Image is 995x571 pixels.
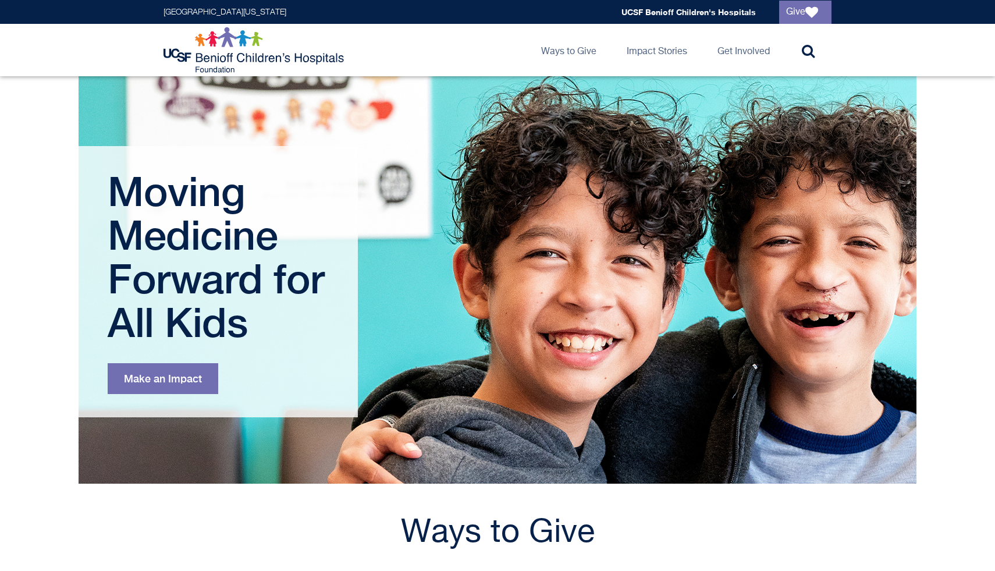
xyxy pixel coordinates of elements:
[108,169,332,344] h1: Moving Medicine Forward for All Kids
[621,7,756,17] a: UCSF Benioff Children's Hospitals
[617,24,696,76] a: Impact Stories
[708,24,779,76] a: Get Involved
[532,24,606,76] a: Ways to Give
[779,1,831,24] a: Give
[108,363,218,394] a: Make an Impact
[164,27,347,73] img: Logo for UCSF Benioff Children's Hospitals Foundation
[164,513,831,554] h2: Ways to Give
[164,8,286,16] a: [GEOGRAPHIC_DATA][US_STATE]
